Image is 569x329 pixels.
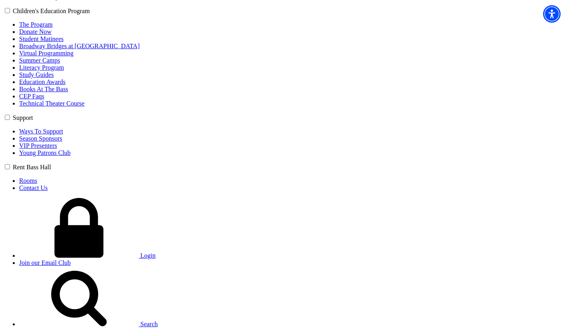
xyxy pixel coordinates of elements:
[543,5,561,23] div: Accessibility Menu
[19,177,37,184] a: Rooms
[13,164,51,170] label: Rent Bass Hall
[140,252,156,259] span: Login
[19,135,62,142] a: Season Sponsors
[19,28,51,35] a: Donate Now
[19,21,53,28] a: The Program
[19,71,54,78] a: Study Guides
[19,184,48,191] a: Contact Us
[13,8,90,14] label: Children's Education Program
[19,64,64,71] a: Literacy Program
[19,128,63,135] a: Ways To Support
[140,321,158,327] span: Search
[19,149,71,156] a: Young Patrons Club
[19,321,158,327] a: Search
[19,100,85,107] a: Technical Theater Course
[19,78,65,85] a: Education Awards
[19,50,73,57] a: Virtual Programming
[19,35,64,42] a: Student Matinees
[19,142,57,149] a: VIP Presenters
[13,114,33,121] label: Support
[19,43,140,49] a: Broadway Bridges at [GEOGRAPHIC_DATA]
[19,259,71,266] a: Join our Email Club
[19,57,60,64] a: Summer Camps
[19,86,68,92] a: Books At The Bass
[19,252,156,259] a: Login
[19,93,44,100] a: CEP Faqs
